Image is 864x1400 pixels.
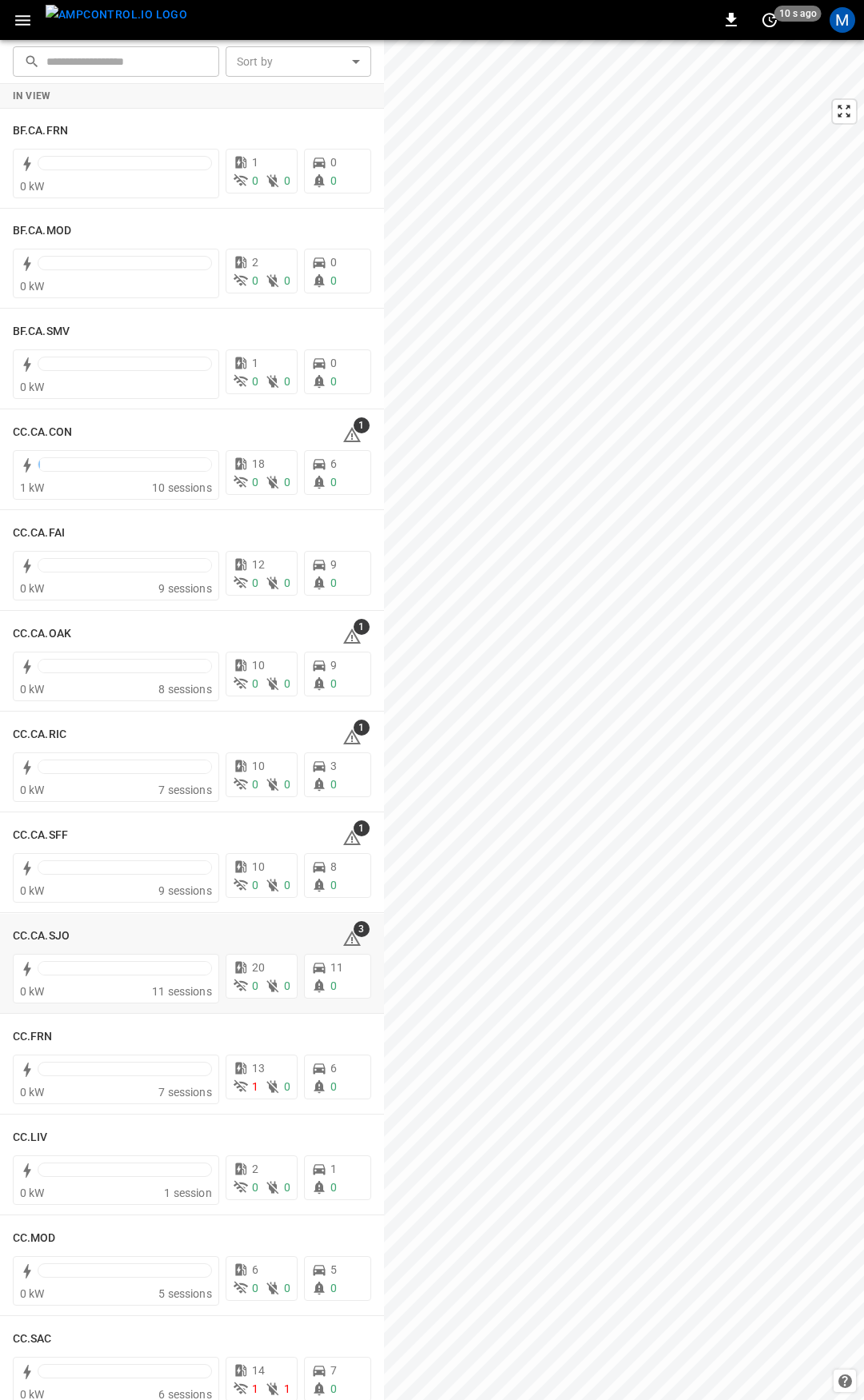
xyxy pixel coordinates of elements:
[20,1287,45,1300] span: 0 kW
[284,979,290,992] span: 0
[330,558,337,571] span: 9
[46,5,187,25] img: ampcontrol.io logo
[252,860,265,873] span: 10
[252,778,258,791] span: 0
[284,274,290,287] span: 0
[20,180,45,193] span: 0 kW
[354,619,370,635] span: 1
[252,558,265,571] span: 12
[354,720,370,736] span: 1
[284,576,290,589] span: 0
[284,375,290,388] span: 0
[330,375,337,388] span: 0
[20,884,45,897] span: 0 kW
[330,677,337,690] span: 0
[252,879,258,891] span: 0
[330,1062,337,1075] span: 6
[13,323,70,341] h6: BF.CA.SMV
[330,357,337,369] span: 0
[252,476,258,489] span: 0
[13,525,65,542] h6: CC.CA.FAI
[774,6,822,22] span: 10 s ago
[252,375,258,388] span: 0
[152,985,212,998] span: 11 sessions
[252,1382,258,1395] span: 1
[252,659,265,672] span: 10
[252,174,258,187] span: 0
[13,625,71,643] h6: CC.CA.OAK
[252,156,258,169] span: 1
[284,778,290,791] span: 0
[330,1163,337,1175] span: 1
[13,1330,52,1348] h6: CC.SAC
[20,481,45,494] span: 1 kW
[164,1187,211,1199] span: 1 session
[284,677,290,690] span: 0
[354,921,370,937] span: 3
[252,961,265,974] span: 20
[252,576,258,589] span: 0
[252,357,258,369] span: 1
[158,784,212,796] span: 7 sessions
[252,457,265,470] span: 18
[284,879,290,891] span: 0
[20,683,45,696] span: 0 kW
[252,1080,258,1093] span: 1
[20,381,45,393] span: 0 kW
[158,884,212,897] span: 9 sessions
[330,174,337,187] span: 0
[13,827,68,844] h6: CC.CA.SFF
[330,476,337,489] span: 0
[20,582,45,595] span: 0 kW
[20,280,45,293] span: 0 kW
[252,1062,265,1075] span: 13
[284,1181,290,1194] span: 0
[284,476,290,489] span: 0
[158,683,212,696] span: 8 sessions
[20,784,45,796] span: 0 kW
[284,1282,290,1294] span: 0
[252,1364,265,1377] span: 14
[13,90,51,102] strong: In View
[252,1181,258,1194] span: 0
[354,820,370,836] span: 1
[330,1382,337,1395] span: 0
[330,156,337,169] span: 0
[20,1086,45,1099] span: 0 kW
[330,778,337,791] span: 0
[330,879,337,891] span: 0
[20,1187,45,1199] span: 0 kW
[252,1163,258,1175] span: 2
[252,1282,258,1294] span: 0
[330,457,337,470] span: 6
[252,979,258,992] span: 0
[13,424,72,441] h6: CC.CA.CON
[13,122,68,140] h6: BF.CA.FRN
[152,481,212,494] span: 10 sessions
[330,961,343,974] span: 11
[330,1080,337,1093] span: 0
[158,1287,212,1300] span: 5 sessions
[20,985,45,998] span: 0 kW
[354,417,370,433] span: 1
[330,659,337,672] span: 9
[757,7,782,33] button: set refresh interval
[330,1263,337,1276] span: 5
[330,1282,337,1294] span: 0
[284,174,290,187] span: 0
[384,40,864,1400] canvas: Map
[330,860,337,873] span: 8
[330,576,337,589] span: 0
[158,1086,212,1099] span: 7 sessions
[252,1263,258,1276] span: 6
[13,1129,48,1147] h6: CC.LIV
[252,256,258,269] span: 2
[13,222,71,240] h6: BF.CA.MOD
[330,1181,337,1194] span: 0
[330,256,337,269] span: 0
[284,1382,290,1395] span: 1
[13,1028,53,1046] h6: CC.FRN
[252,274,258,287] span: 0
[284,1080,290,1093] span: 0
[158,582,212,595] span: 9 sessions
